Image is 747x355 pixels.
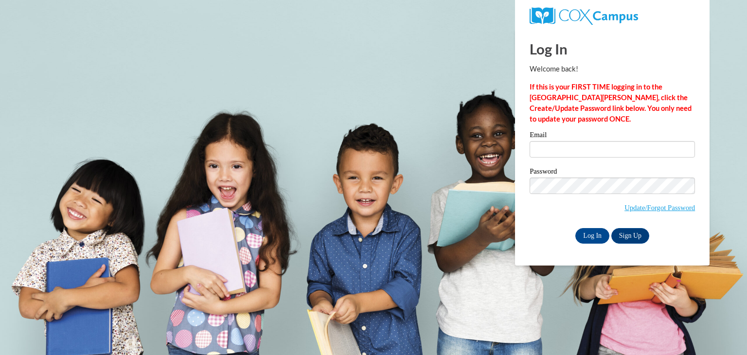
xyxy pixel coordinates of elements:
[530,168,695,177] label: Password
[624,204,695,212] a: Update/Forgot Password
[530,39,695,59] h1: Log In
[530,64,695,74] p: Welcome back!
[530,131,695,141] label: Email
[575,228,609,244] input: Log In
[530,7,638,25] img: COX Campus
[611,228,649,244] a: Sign Up
[530,83,692,123] strong: If this is your FIRST TIME logging in to the [GEOGRAPHIC_DATA][PERSON_NAME], click the Create/Upd...
[530,11,638,19] a: COX Campus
